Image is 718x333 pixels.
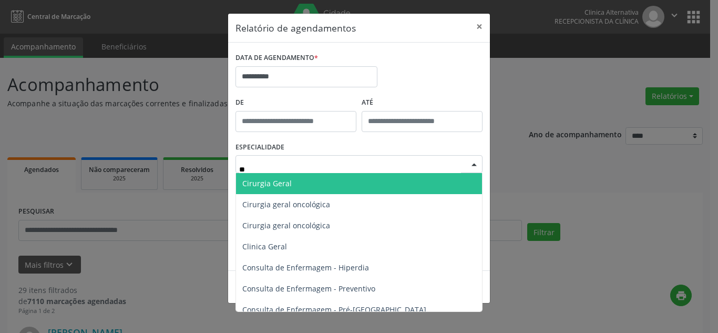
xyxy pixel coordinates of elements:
span: Cirurgia geral oncológica [242,220,330,230]
label: ATÉ [362,95,483,111]
h5: Relatório de agendamentos [235,21,356,35]
span: Consulta de Enfermagem - Preventivo [242,284,375,294]
label: DATA DE AGENDAMENTO [235,50,318,66]
span: Consulta de Enfermagem - Pré-[GEOGRAPHIC_DATA] [242,305,426,315]
span: Consulta de Enfermagem - Hiperdia [242,263,369,273]
span: Cirurgia geral oncológica [242,199,330,209]
span: Cirurgia Geral [242,178,292,188]
label: De [235,95,356,111]
span: Clinica Geral [242,241,287,251]
button: Close [469,14,490,39]
label: ESPECIALIDADE [235,139,284,156]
